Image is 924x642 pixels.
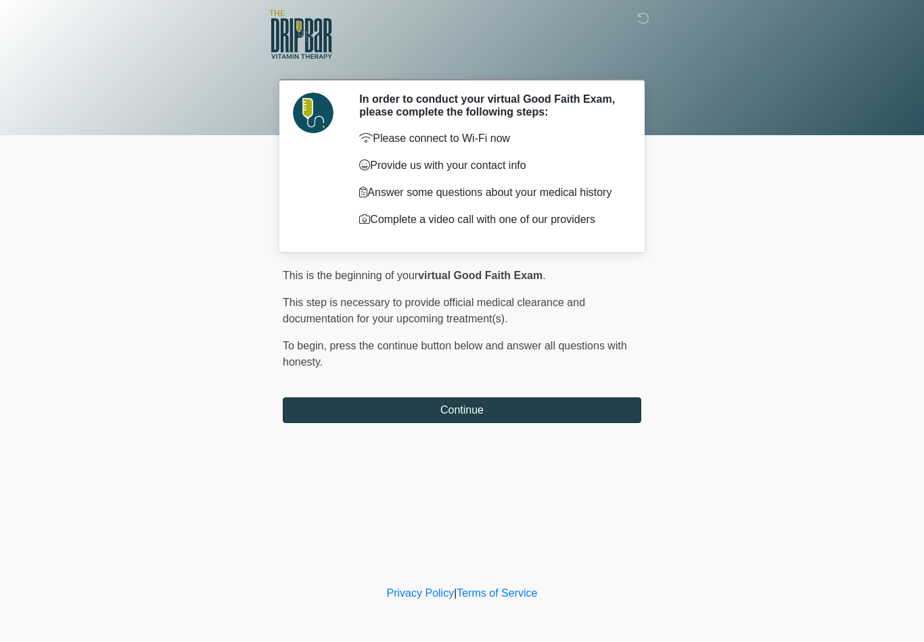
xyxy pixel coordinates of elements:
[283,270,418,281] span: This is the beginning of your
[359,212,621,228] p: Complete a video call with one of our providers
[457,587,537,599] a: Terms of Service
[359,130,621,147] p: Please connect to Wi-Fi now
[359,93,621,118] h2: In order to conduct your virtual Good Faith Exam, please complete the following steps:
[387,587,455,599] a: Privacy Policy
[283,340,627,368] span: press the continue button below and answer all questions with honesty.
[418,270,542,281] strong: virtual Good Faith Exam
[293,93,333,133] img: Agent Avatar
[283,340,329,351] span: To begin,
[454,587,457,599] a: |
[283,297,585,324] span: This step is necessary to provide official medical clearance and documentation for your upcoming ...
[542,270,545,281] span: .
[359,157,621,174] p: Provide us with your contact info
[269,10,332,59] img: The DRIPBaR - Lubbock Logo
[359,184,621,201] p: Answer some questions about your medical history
[283,397,641,423] button: Continue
